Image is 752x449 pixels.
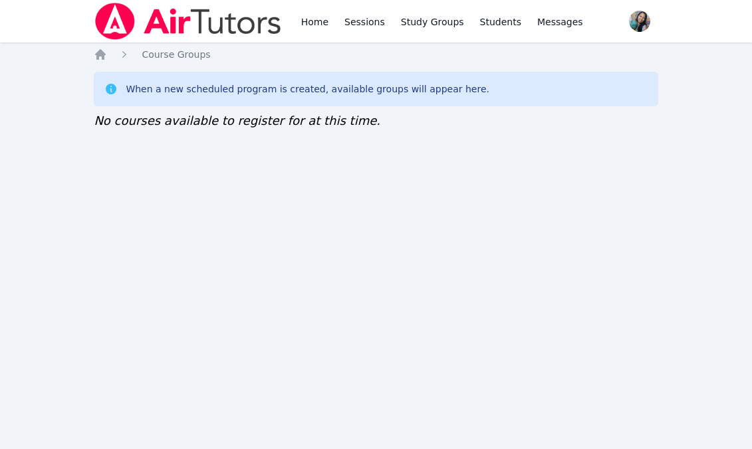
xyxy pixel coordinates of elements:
[142,49,210,60] span: Course Groups
[126,82,489,96] div: When a new scheduled program is created, available groups will appear here.
[142,48,210,61] a: Course Groups
[94,48,658,61] nav: Breadcrumb
[537,15,583,29] span: Messages
[94,114,380,128] span: No courses available to register for at this time.
[94,3,282,40] img: Air Tutors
